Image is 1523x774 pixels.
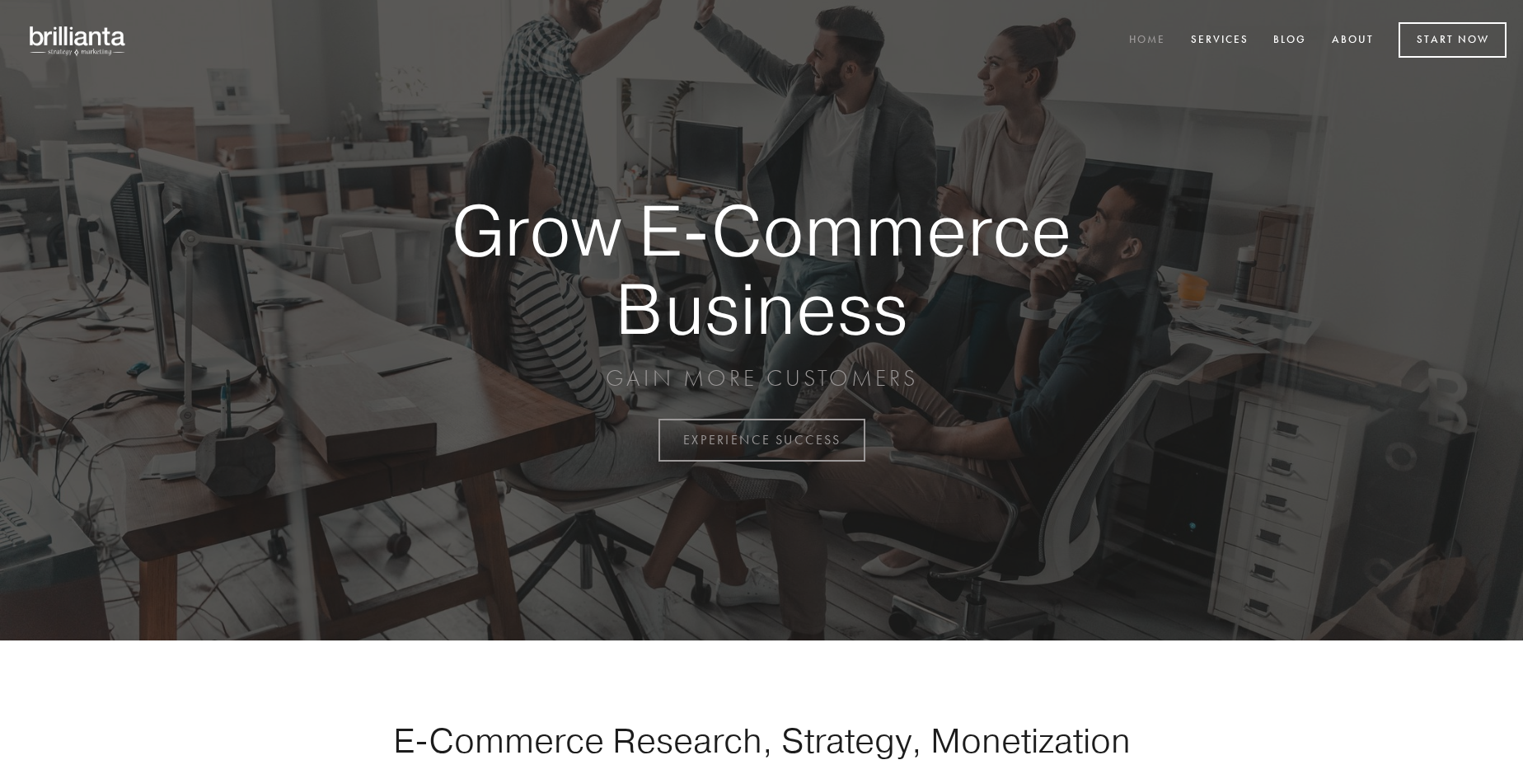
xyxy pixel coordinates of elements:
a: EXPERIENCE SUCCESS [658,419,865,462]
p: GAIN MORE CUSTOMERS [394,364,1129,393]
a: Start Now [1399,22,1507,58]
h1: E-Commerce Research, Strategy, Monetization [341,720,1182,761]
a: Blog [1263,27,1317,54]
a: About [1321,27,1385,54]
a: Home [1118,27,1176,54]
img: brillianta - research, strategy, marketing [16,16,140,64]
strong: Grow E-Commerce Business [394,191,1129,347]
a: Services [1180,27,1259,54]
